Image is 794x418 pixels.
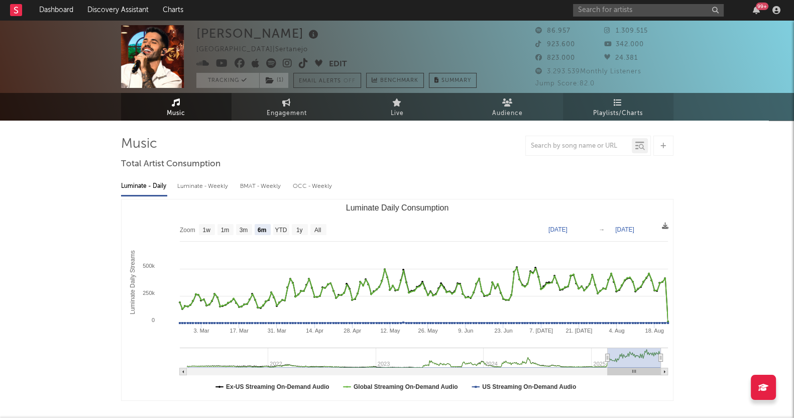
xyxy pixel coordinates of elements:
[418,328,438,334] text: 26. May
[296,227,302,234] text: 1y
[167,108,185,120] span: Music
[180,227,195,234] text: Zoom
[535,41,575,48] span: 923.600
[143,263,155,269] text: 500k
[329,58,347,71] button: Edit
[193,328,209,334] text: 3. Mar
[267,328,286,334] text: 31. Mar
[593,108,643,120] span: Playlists/Charts
[240,178,283,195] div: BMAT - Weekly
[380,328,400,334] text: 12. May
[230,328,249,334] text: 17. Mar
[615,226,634,233] text: [DATE]
[753,6,760,14] button: 99+
[366,73,424,88] a: Benchmark
[293,73,361,88] button: Email AlertsOff
[121,93,232,121] a: Music
[275,227,287,234] text: YTD
[609,328,624,334] text: 4. Aug
[353,383,458,390] text: Global Streaming On-Demand Audio
[196,44,319,56] div: [GEOGRAPHIC_DATA] | Sertanejo
[344,328,361,334] text: 28. Apr
[306,328,323,334] text: 14. Apr
[494,328,512,334] text: 23. Jun
[257,227,266,234] text: 6m
[220,227,229,234] text: 1m
[604,55,638,61] span: 24.381
[645,328,663,334] text: 18. Aug
[121,158,220,170] span: Total Artist Consumption
[346,203,448,212] text: Luminate Daily Consumption
[482,383,576,390] text: US Streaming On-Demand Audio
[232,93,342,121] a: Engagement
[492,108,523,120] span: Audience
[151,317,154,323] text: 0
[380,75,418,87] span: Benchmark
[526,142,632,150] input: Search by song name or URL
[535,80,595,87] span: Jump Score: 82.0
[239,227,248,234] text: 3m
[535,55,575,61] span: 823.000
[604,41,644,48] span: 342.000
[452,93,563,121] a: Audience
[548,226,568,233] text: [DATE]
[314,227,320,234] text: All
[604,28,648,34] span: 1.309.515
[391,108,404,120] span: Live
[563,93,673,121] a: Playlists/Charts
[267,108,307,120] span: Engagement
[599,226,605,233] text: →
[565,328,592,334] text: 21. [DATE]
[122,199,673,400] svg: Luminate Daily Consumption
[259,73,289,88] span: ( 1 )
[573,4,724,17] input: Search for artists
[196,25,321,42] div: [PERSON_NAME]
[143,290,155,296] text: 250k
[121,178,167,195] div: Luminate - Daily
[202,227,210,234] text: 1w
[342,93,452,121] a: Live
[177,178,230,195] div: Luminate - Weekly
[535,28,571,34] span: 86.957
[535,68,641,75] span: 3.293.539 Monthly Listeners
[441,78,471,83] span: Summary
[429,73,477,88] button: Summary
[344,78,356,84] em: Off
[226,383,329,390] text: Ex-US Streaming On-Demand Audio
[260,73,288,88] button: (1)
[756,3,768,10] div: 99 +
[196,73,259,88] button: Tracking
[458,328,473,334] text: 9. Jun
[129,250,136,314] text: Luminate Daily Streams
[529,328,553,334] text: 7. [DATE]
[293,178,333,195] div: OCC - Weekly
